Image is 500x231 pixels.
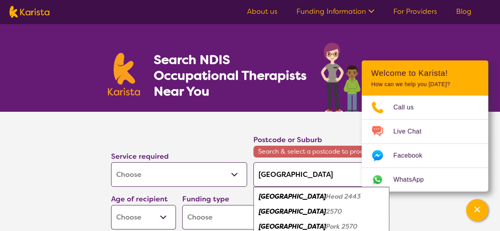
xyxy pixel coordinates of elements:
[257,204,385,219] div: Camden 2570
[259,222,326,231] em: [GEOGRAPHIC_DATA]
[326,207,342,216] em: 2570
[393,150,432,162] span: Facebook
[253,135,322,145] label: Postcode or Suburb
[108,53,140,96] img: Karista logo
[259,192,326,201] em: [GEOGRAPHIC_DATA]
[247,7,277,16] a: About us
[296,7,374,16] a: Funding Information
[393,101,423,113] span: Call us
[326,192,361,201] em: Head 2443
[466,199,488,221] button: Channel Menu
[9,6,49,18] img: Karista logo
[362,96,488,192] ul: Choose channel
[393,126,431,137] span: Live Chat
[371,68,479,78] h2: Welcome to Karista!
[456,7,472,16] a: Blog
[253,146,389,158] span: Search & select a postcode to proceed
[393,174,433,186] span: WhatsApp
[111,194,168,204] label: Age of recipient
[111,152,169,161] label: Service required
[153,52,307,99] h1: Search NDIS Occupational Therapists Near You
[362,60,488,192] div: Channel Menu
[321,43,392,112] img: occupational-therapy
[259,207,326,216] em: [GEOGRAPHIC_DATA]
[326,222,357,231] em: Park 2570
[182,194,229,204] label: Funding type
[362,168,488,192] a: Web link opens in a new tab.
[393,7,437,16] a: For Providers
[253,162,389,187] input: Type
[371,81,479,88] p: How can we help you [DATE]?
[257,189,385,204] div: Camden Head 2443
